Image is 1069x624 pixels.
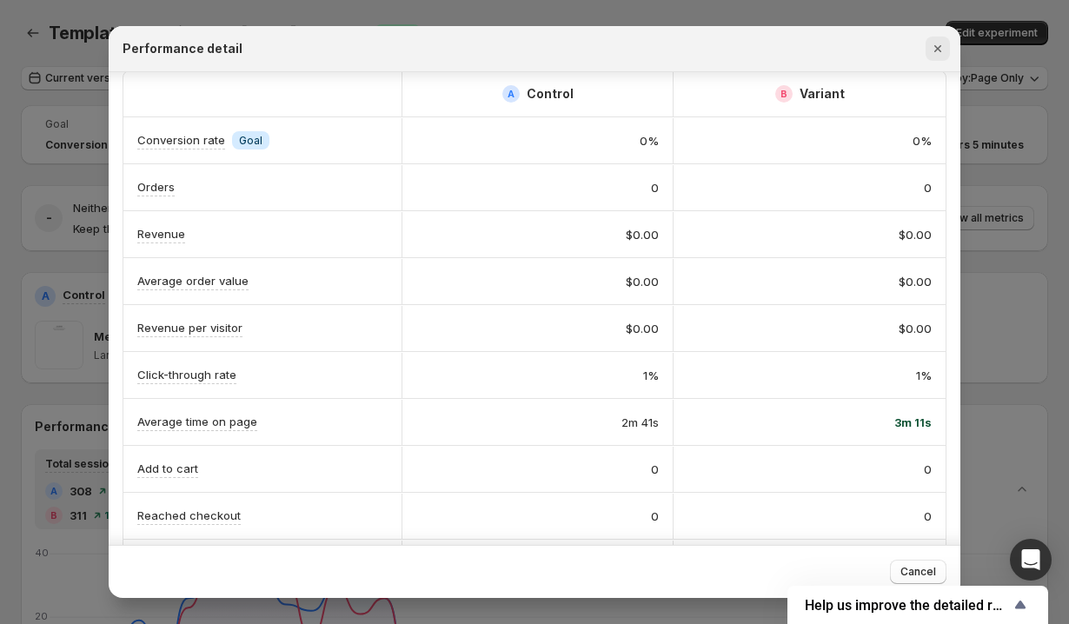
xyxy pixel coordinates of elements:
p: Reached checkout [137,507,241,524]
p: Add to cart [137,460,198,477]
span: 1% [643,367,659,384]
span: 0 [651,508,659,525]
span: 0% [640,132,659,149]
span: Goal [239,134,262,148]
span: 0 [924,461,932,478]
p: Average time on page [137,413,257,430]
h2: Control [527,85,574,103]
h2: A [508,89,515,99]
div: Open Intercom Messenger [1010,539,1052,581]
span: Help us improve the detailed report for A/B campaigns [805,597,1010,614]
span: 0 [651,461,659,478]
span: $0.00 [626,226,659,243]
span: 3m 11s [894,414,932,431]
span: Cancel [900,565,936,579]
span: $0.00 [899,226,932,243]
span: $0.00 [899,273,932,290]
button: Cancel [890,560,946,584]
p: Revenue per visitor [137,319,242,336]
h2: B [780,89,787,99]
span: 0 [924,179,932,196]
span: $0.00 [626,320,659,337]
span: 2m 41s [621,414,659,431]
p: Conversion rate [137,131,225,149]
span: $0.00 [899,320,932,337]
span: $0.00 [626,273,659,290]
p: Revenue [137,225,185,242]
p: Click-through rate [137,366,236,383]
p: Orders [137,178,175,196]
button: Show survey - Help us improve the detailed report for A/B campaigns [805,594,1031,615]
span: 1% [916,367,932,384]
p: Average order value [137,272,249,289]
span: 0% [913,132,932,149]
span: 0 [924,508,932,525]
span: 0 [651,179,659,196]
button: Close [926,37,950,61]
h2: Performance detail [123,40,242,57]
h2: Variant [800,85,845,103]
